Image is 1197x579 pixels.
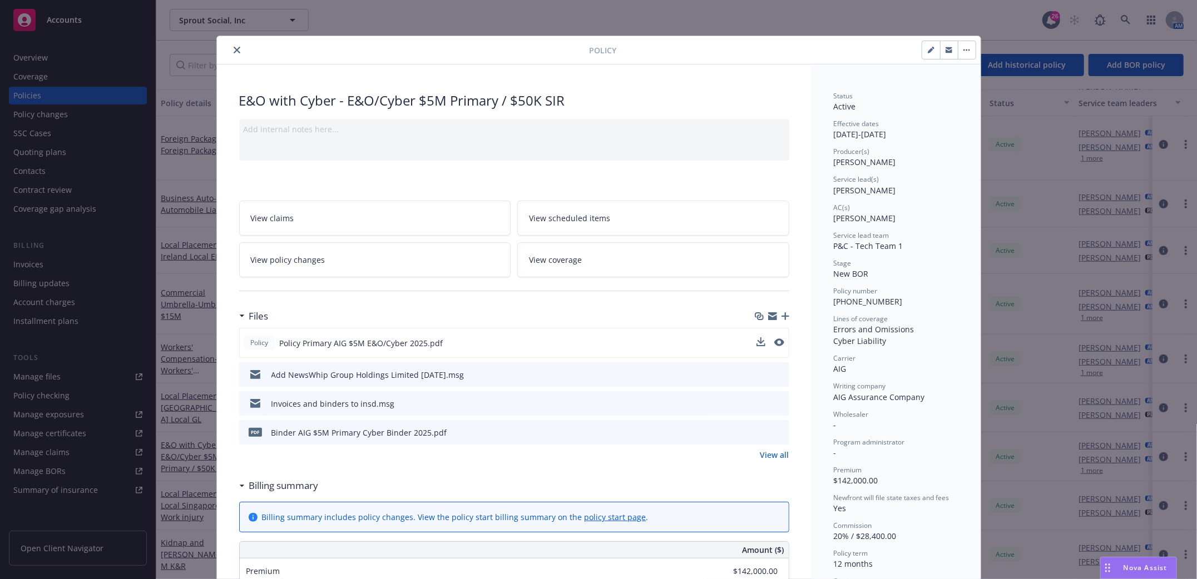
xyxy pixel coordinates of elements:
span: Newfront will file state taxes and fees [834,493,949,502]
span: Premium [246,566,280,576]
button: download file [757,427,766,438]
span: Policy [590,44,617,56]
a: View claims [239,201,511,236]
span: - [834,420,837,430]
div: Binder AIG $5M Primary Cyber Binder 2025.pdf [271,427,447,438]
button: preview file [774,338,784,346]
span: [PERSON_NAME] [834,185,896,196]
div: Drag to move [1101,557,1115,578]
div: Files [239,309,269,323]
span: Nova Assist [1124,563,1168,572]
span: View claims [251,212,294,224]
span: Wholesaler [834,410,869,419]
span: 12 months [834,558,873,569]
button: download file [757,369,766,381]
span: Policy term [834,548,868,558]
button: Nova Assist [1100,557,1177,579]
span: P&C - Tech Team 1 [834,241,903,251]
a: View policy changes [239,242,511,277]
span: Writing company [834,381,886,391]
span: Carrier [834,353,856,363]
span: Policy number [834,286,878,296]
button: download file [757,398,766,410]
button: preview file [775,398,785,410]
span: Service lead team [834,231,889,240]
h3: Billing summary [249,478,319,493]
button: download file [756,337,765,349]
div: Cyber Liability [834,335,958,347]
span: Stage [834,258,852,268]
div: Billing summary includes policy changes. View the policy start billing summary on the . [262,511,649,523]
span: Yes [834,503,847,513]
span: Lines of coverage [834,314,888,323]
span: Active [834,101,856,112]
div: Add NewsWhip Group Holdings Limited [DATE].msg [271,369,464,381]
span: Service lead(s) [834,174,879,184]
a: policy start page [585,512,646,522]
button: preview file [774,337,784,349]
span: [PHONE_NUMBER] [834,296,903,307]
span: Amount ($) [743,544,784,556]
span: Program administrator [834,437,905,447]
span: View policy changes [251,254,325,266]
span: New BOR [834,268,869,279]
span: [PERSON_NAME] [834,157,896,167]
span: - [834,447,837,458]
div: Invoices and binders to insd.msg [271,398,395,410]
div: [DATE] - [DATE] [834,119,958,140]
button: preview file [775,427,785,438]
div: Billing summary [239,478,319,493]
span: $142,000.00 [834,475,878,486]
span: View coverage [529,254,582,266]
div: Add internal notes here... [244,123,785,135]
span: View scheduled items [529,212,610,224]
div: Errors and Omissions [834,323,958,335]
a: View scheduled items [517,201,789,236]
button: preview file [775,369,785,381]
span: Status [834,91,853,101]
a: View all [760,449,789,461]
span: Effective dates [834,119,879,128]
h3: Files [249,309,269,323]
span: 20% / $28,400.00 [834,531,897,541]
button: close [230,43,244,57]
span: Producer(s) [834,147,870,156]
span: AIG [834,363,847,374]
span: Commission [834,521,872,530]
span: Policy Primary AIG $5M E&O/Cyber 2025.pdf [280,337,443,349]
span: [PERSON_NAME] [834,213,896,223]
span: Policy [249,338,271,348]
button: download file [756,337,765,346]
a: View coverage [517,242,789,277]
span: AIG Assurance Company [834,392,925,402]
span: pdf [249,428,262,436]
div: E&O with Cyber - E&O/Cyber $5M Primary / $50K SIR [239,91,789,110]
span: Premium [834,465,862,475]
span: AC(s) [834,203,850,212]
